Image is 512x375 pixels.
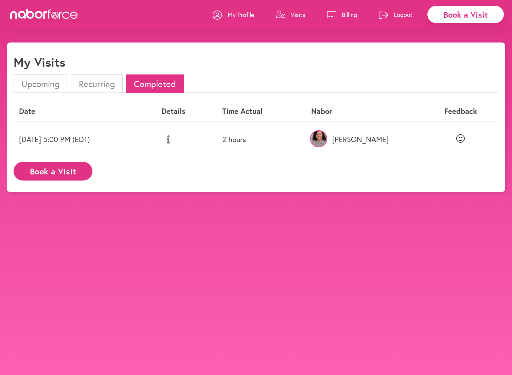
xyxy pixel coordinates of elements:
th: Feedback [423,101,498,121]
p: Logout [394,11,412,19]
th: Date [14,101,156,121]
th: Nabor [306,101,423,121]
li: Recurring [71,74,122,93]
p: My Profile [228,11,254,19]
li: Completed [126,74,184,93]
th: Details [156,101,217,121]
a: My Profile [213,4,254,25]
a: Book a Visit [14,167,92,173]
th: Time Actual [217,101,306,121]
a: Visits [276,4,305,25]
p: Billing [342,11,357,19]
p: Visits [291,11,305,19]
img: 2TiGqRTgTIuXlVIFWP2Y [310,130,327,147]
h1: My Visits [14,55,65,69]
td: 2 hours [217,122,306,157]
td: [DATE] 5:00 PM (EDT) [14,122,156,157]
p: [PERSON_NAME] [311,135,417,144]
a: Logout [379,4,412,25]
div: Book a Visit [427,6,504,23]
a: Billing [327,4,357,25]
li: Upcoming [14,74,67,93]
button: Book a Visit [14,162,92,181]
